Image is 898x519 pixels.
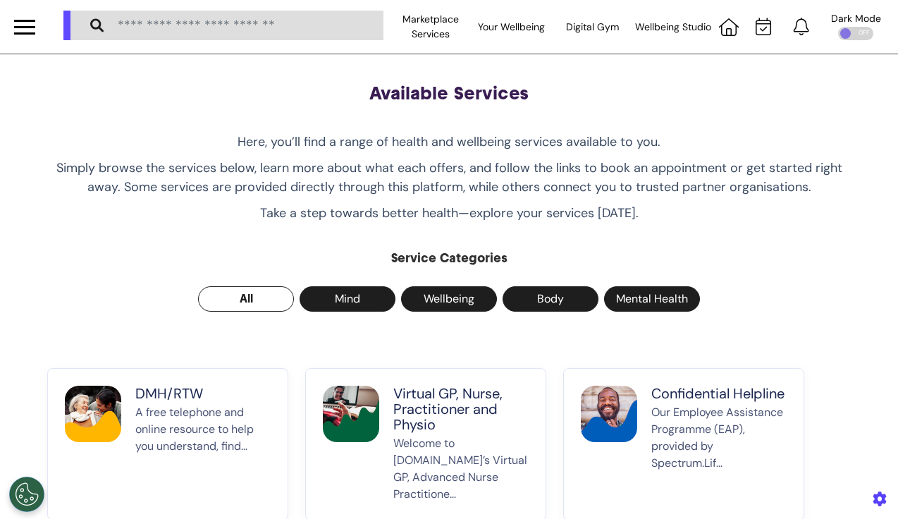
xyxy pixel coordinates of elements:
[300,286,395,312] button: Mind
[632,7,713,47] div: Wellbeing Studio
[651,404,787,503] p: Our Employee Assistance Programme (EAP), provided by Spectrum.Lif...
[471,7,552,47] div: Your Wellbeing
[9,477,44,512] button: Open Preferences
[581,386,637,442] img: Confidential Helpline
[198,286,294,312] button: All
[651,386,787,401] p: Confidential Helpline
[503,286,598,312] button: Body
[47,204,851,223] p: Take a step towards better health—explore your services [DATE].
[393,435,529,503] p: Welcome to [DOMAIN_NAME]’s Virtual GP, Advanced Nurse Practitione...
[47,133,851,152] p: Here, you’ll find a range of health and wellbeing services available to you.
[390,7,472,47] div: Marketplace Services
[552,7,633,47] div: Digital Gym
[323,386,379,442] img: Virtual GP, Nurse, Practitioner and Physio
[135,386,271,401] p: DMH/RTW
[65,386,121,442] img: DMH/RTW
[47,159,851,197] p: Simply browse the services below, learn more about what each offers, and follow the links to book...
[47,83,851,104] h1: Available Services
[604,286,700,312] button: Mental Health
[401,286,497,312] button: Wellbeing
[831,13,881,23] div: Dark Mode
[135,404,271,503] p: A free telephone and online resource to help you understand, find...
[393,386,529,432] p: Virtual GP, Nurse, Practitioner and Physio
[838,27,873,40] div: OFF
[47,251,851,267] h2: Service Categories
